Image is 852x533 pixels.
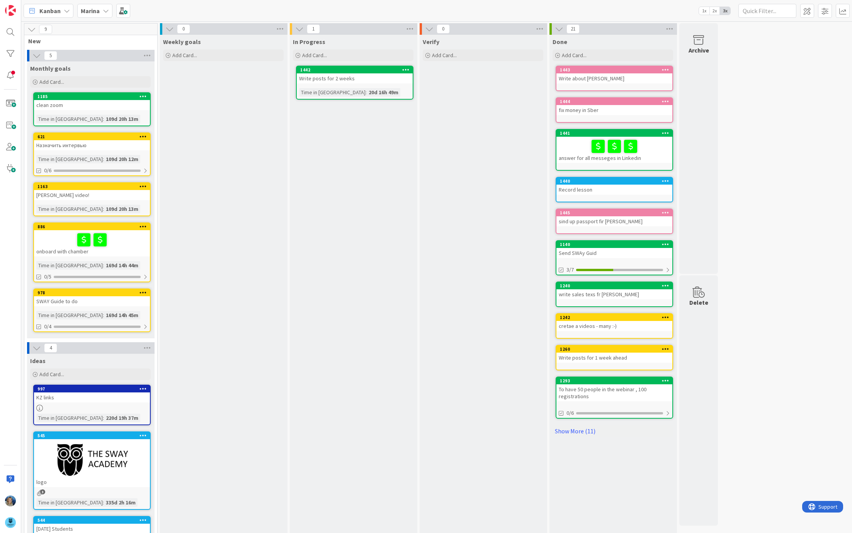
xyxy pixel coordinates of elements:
[36,311,103,319] div: Time in [GEOGRAPHIC_DATA]
[36,155,103,163] div: Time in [GEOGRAPHIC_DATA]
[33,431,151,510] a: 545logoTime in [GEOGRAPHIC_DATA]:335d 2h 16m
[34,183,150,200] div: 1163[PERSON_NAME] video!
[36,115,103,123] div: Time in [GEOGRAPHIC_DATA]
[556,178,672,185] div: 1440
[34,223,150,256] div: 886onboard with chamber
[34,100,150,110] div: clean zoom
[556,66,672,83] div: 1443Write about [PERSON_NAME]
[39,6,61,15] span: Kanban
[44,343,57,353] span: 4
[33,222,151,282] a: 886onboard with chamberTime in [GEOGRAPHIC_DATA]:169d 14h 44m0/5
[556,346,672,353] div: 1260
[556,240,673,275] a: 1140Send SWAy Guid3/7
[5,517,16,528] img: avatar
[34,517,150,524] div: 544
[104,414,140,422] div: 220d 19h 37m
[103,311,104,319] span: :
[738,4,796,18] input: Quick Filter...
[37,94,150,99] div: 1185
[560,315,672,320] div: 1242
[34,289,150,296] div: 978
[553,38,567,46] span: Done
[33,289,151,332] a: 978SWAY Guide to doTime in [GEOGRAPHIC_DATA]:169d 14h 45m0/4
[556,314,672,331] div: 1242cretae a videos - many :-)
[556,289,672,299] div: write sales texs fr [PERSON_NAME]
[34,477,150,487] div: logo
[556,282,673,307] a: 1240write sales texs fr [PERSON_NAME]
[5,496,16,506] img: MA
[293,38,325,46] span: In Progress
[556,346,672,363] div: 1260Write posts for 1 week ahead
[556,209,672,226] div: 1445sind up passport fir [PERSON_NAME]
[39,78,64,85] span: Add Card...
[104,261,140,270] div: 169d 14h 44m
[560,178,672,184] div: 1440
[36,205,103,213] div: Time in [GEOGRAPHIC_DATA]
[104,311,140,319] div: 169d 14h 45m
[556,313,673,339] a: 1242cretae a videos - many :-)
[566,24,580,34] span: 21
[104,498,138,507] div: 335d 2h 16m
[689,46,709,55] div: Archive
[689,298,708,307] div: Delete
[560,283,672,289] div: 1240
[34,296,150,306] div: SWAY Guide to do
[437,24,450,34] span: 0
[37,184,150,189] div: 1163
[297,66,413,83] div: 1442Write posts for 2 weeks
[34,385,150,392] div: 997
[28,37,148,45] span: New
[720,7,730,15] span: 3x
[103,155,104,163] span: :
[36,261,103,270] div: Time in [GEOGRAPHIC_DATA]
[299,88,366,97] div: Time in [GEOGRAPHIC_DATA]
[556,248,672,258] div: Send SWAy Guid
[560,210,672,216] div: 1445
[556,345,673,370] a: 1260Write posts for 1 week ahead
[103,261,104,270] span: :
[39,25,52,34] span: 9
[560,131,672,136] div: 1441
[34,190,150,200] div: [PERSON_NAME] video!
[104,155,140,163] div: 109d 20h 12m
[556,98,672,105] div: 1444
[367,88,400,97] div: 20d 16h 49m
[33,385,151,425] a: 997KZ linksTime in [GEOGRAPHIC_DATA]:220d 19h 37m
[37,386,150,392] div: 997
[34,432,150,439] div: 545
[556,209,672,216] div: 1445
[34,385,150,402] div: 997KZ links
[34,93,150,110] div: 1185clean zoom
[296,66,413,100] a: 1442Write posts for 2 weeksTime in [GEOGRAPHIC_DATA]:20d 16h 49m
[297,66,413,73] div: 1442
[163,38,201,46] span: Weekly goals
[34,230,150,256] div: onboard with chamber
[37,433,150,438] div: 545
[44,166,51,175] span: 0/6
[556,130,672,163] div: 1441answer for all messeges in Linkedin
[556,377,673,419] a: 1293To have 50 people in the webinar , 100 registrations0/6
[556,377,672,401] div: 1293To have 50 people in the webinar , 100 registrations
[103,205,104,213] span: :
[556,282,672,289] div: 1240
[30,357,46,365] span: Ideas
[103,414,104,422] span: :
[34,133,150,150] div: 621Назначить интервью
[556,314,672,321] div: 1242
[553,425,673,437] a: Show More (11)
[103,115,104,123] span: :
[566,409,574,417] span: 0/6
[560,346,672,352] div: 1260
[556,209,673,234] a: 1445sind up passport fir [PERSON_NAME]
[39,371,64,378] span: Add Card...
[30,65,71,72] span: Monthly goals
[34,133,150,140] div: 621
[556,105,672,115] div: fix money in Sber
[34,183,150,190] div: 1163
[33,132,151,176] a: 621Назначить интервьюTime in [GEOGRAPHIC_DATA]:109d 20h 12m0/6
[34,432,150,487] div: 545logo
[37,134,150,139] div: 621
[556,321,672,331] div: cretae a videos - many :-)
[172,52,197,59] span: Add Card...
[37,224,150,229] div: 886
